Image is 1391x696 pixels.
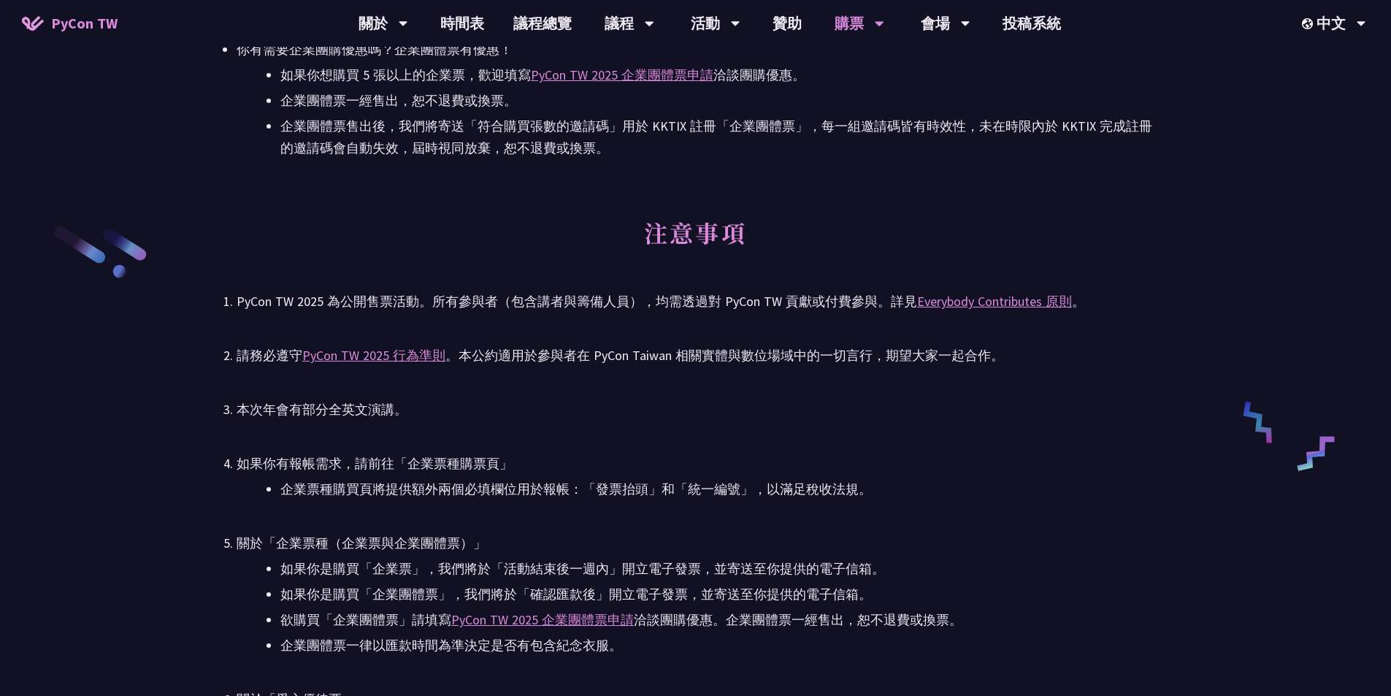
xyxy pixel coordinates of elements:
[51,12,118,34] span: PyCon TW
[917,293,1072,310] a: Everybody Contributes 原則
[237,532,1154,554] div: 關於「企業票種（企業票與企業團體票）」
[7,5,132,42] a: PyCon TW
[237,399,1154,421] div: 本次年會有部分全英文演講。
[1302,18,1317,29] img: Locale Icon
[237,345,1154,367] div: 請務必遵守 。本公約適用於參與者在 PyCon Taiwan 相關實體與數位場域中的一切言行，期望大家一起合作。
[280,478,1154,500] li: 企業票種購買頁將提供額外兩個必填欄位用於報帳：「發票抬頭」和「統一編號」，以滿足稅收法規。
[237,453,1154,475] div: 如果你有報帳需求，請前往「企業票種購票頁」
[237,39,1154,61] div: 你有需要企業團購優惠嗎？企業團體票有優惠！
[237,203,1154,283] h2: 注意事項
[531,66,713,83] a: PyCon TW 2025 企業團體票申請
[280,558,1154,580] li: 如果你是購買「企業票」，我們將於「活動結束後一週內」開立電子發票，並寄送至你提供的電子信箱。
[280,584,1154,605] li: 如果你是購買「企業團體票」，我們將於「確認匯款後」開立電子發票，並寄送至你提供的電子信箱。
[280,635,1154,657] li: 企業團體票一律以匯款時間為準決定是否有包含紀念衣服。
[280,115,1154,159] li: 企業團體票售出後，我們將寄送「符合購買張數的邀請碼」用於 KKTIX 註冊「企業團體票」，每一組邀請碼皆有時效性，未在時限內於 KKTIX 完成註冊的邀請碼會自動失效，屆時視同放棄，恕不退費或換票。
[237,291,1154,313] div: PyCon TW 2025 為公開售票活動。所有參與者（包含講者與籌備人員），均需透過對 PyCon TW 貢獻或付費參與。詳見 。
[280,609,1154,631] li: 欲購買「企業團體票」請填寫 洽談團購優惠。企業團體票一經售出，恕不退費或換票。
[280,90,1154,112] li: 企業團體票一經售出，恕不退費或換票。
[280,64,1154,86] li: 如果你想購買 5 張以上的企業票，歡迎填寫 洽談團購優惠。
[302,347,445,364] a: PyCon TW 2025 行為準則
[451,611,634,628] a: PyCon TW 2025 企業團體票申請
[22,16,44,31] img: Home icon of PyCon TW 2025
